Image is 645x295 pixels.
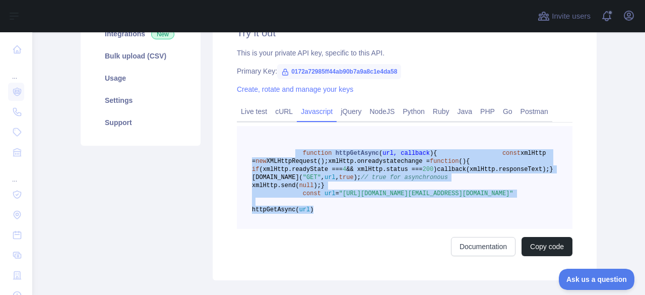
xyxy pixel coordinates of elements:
span: } [550,166,553,173]
span: url [299,206,310,213]
span: ) [310,206,313,213]
span: 4 [343,166,346,173]
a: cURL [271,103,297,120]
a: Javascript [297,103,337,120]
span: url [325,190,336,197]
span: ( [379,150,382,157]
span: url [325,174,336,181]
a: Create, rotate and manage your keys [237,85,353,93]
a: Support [93,111,188,134]
span: New [151,29,174,39]
a: Python [399,103,429,120]
span: ( [459,158,462,165]
span: && xmlHttp.status === [346,166,422,173]
span: , [336,174,339,181]
div: ... [8,61,24,81]
span: ); [313,182,320,189]
span: { [466,158,470,165]
span: xmlHttp.onreadystatechange = [328,158,430,165]
iframe: Toggle Customer Support [559,269,635,290]
span: const [303,190,321,197]
a: Ruby [429,103,454,120]
a: PHP [476,103,499,120]
span: function [430,158,459,165]
span: httpGetAsync( [252,206,299,213]
a: NodeJS [365,103,399,120]
span: url, callback [382,150,430,157]
span: 200 [422,166,433,173]
span: ) [430,150,433,157]
span: xmlHttp.send( [252,182,299,189]
a: Java [454,103,477,120]
h2: Try it out [237,26,572,40]
span: 0172a72985ff44ab90b7a9a8c1e4da58 [277,64,401,79]
a: Documentation [451,237,515,256]
span: new [255,158,267,165]
button: Copy code [522,237,572,256]
span: = [336,190,339,197]
span: // true for asynchronous [361,174,448,181]
span: Invite users [552,11,591,22]
a: Go [499,103,517,120]
span: httpGetAsync [336,150,379,157]
span: null [299,182,314,189]
a: Bulk upload (CSV) [93,45,188,67]
div: Primary Key: [237,66,572,76]
a: Live test [237,103,271,120]
span: ) [433,166,437,173]
button: Invite users [536,8,593,24]
span: true [339,174,354,181]
span: const [502,150,521,157]
span: ); [354,174,361,181]
span: { [433,150,437,157]
span: if [252,166,259,173]
span: function [303,150,332,157]
div: This is your private API key, specific to this API. [237,48,572,58]
div: ... [8,163,24,184]
span: "[URL][DOMAIN_NAME][EMAIL_ADDRESS][DOMAIN_NAME]" [339,190,513,197]
span: ) [463,158,466,165]
span: , [321,174,325,181]
span: callback(xmlHttp.responseText); [437,166,549,173]
a: Settings [93,89,188,111]
span: (xmlHttp.readyState === [259,166,343,173]
a: Usage [93,67,188,89]
a: Postman [517,103,552,120]
a: Integrations New [93,23,188,45]
span: } [321,182,325,189]
span: [DOMAIN_NAME]( [252,174,303,181]
span: XMLHttpRequest(); [267,158,328,165]
span: "GET" [303,174,321,181]
a: jQuery [337,103,365,120]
